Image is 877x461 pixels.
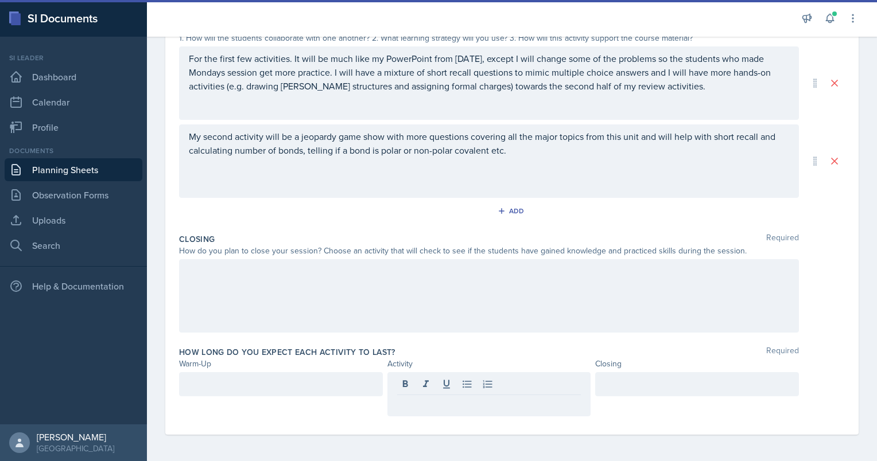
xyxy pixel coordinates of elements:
[179,233,215,245] label: Closing
[179,245,799,257] div: How do you plan to close your session? Choose an activity that will check to see if the students ...
[387,358,591,370] div: Activity
[5,146,142,156] div: Documents
[500,206,525,216] div: Add
[595,358,799,370] div: Closing
[5,65,142,88] a: Dashboard
[37,431,114,443] div: [PERSON_NAME]
[179,358,383,370] div: Warm-Up
[5,275,142,298] div: Help & Documentation
[179,346,395,358] label: How long do you expect each activity to last?
[5,234,142,257] a: Search
[189,130,789,157] p: My second activity will be a jeopardy game show with more questions covering all the major topics...
[766,233,799,245] span: Required
[37,443,114,454] div: [GEOGRAPHIC_DATA]
[5,116,142,139] a: Profile
[5,209,142,232] a: Uploads
[5,158,142,181] a: Planning Sheets
[179,32,799,44] div: 1. How will the students collaborate with one another? 2. What learning strategy will you use? 3....
[766,346,799,358] span: Required
[494,202,531,220] button: Add
[5,91,142,114] a: Calendar
[5,183,142,206] a: Observation Forms
[5,53,142,63] div: Si leader
[189,52,789,93] p: For the first few activities. It will be much like my PowerPoint from [DATE], except I will chang...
